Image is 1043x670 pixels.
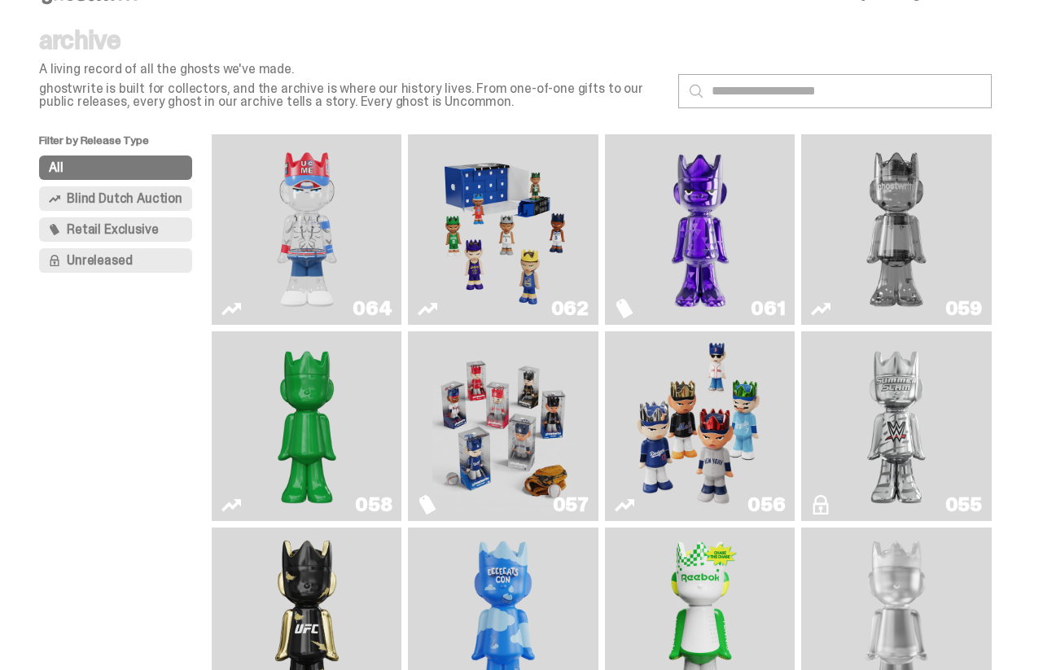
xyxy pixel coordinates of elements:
[67,192,182,205] span: Blind Dutch Auction
[945,495,982,515] div: 055
[39,27,665,53] p: archive
[629,141,771,318] img: Fantasy
[236,338,378,515] img: Schrödinger's ghost: Sunday Green
[236,141,378,318] img: You Can't See Me
[811,141,982,318] a: Two
[826,338,967,515] img: I Was There SummerSlam
[629,338,771,515] img: Game Face (2025)
[615,141,786,318] a: Fantasy
[551,299,589,318] div: 062
[418,338,589,515] a: Game Face (2025)
[221,141,392,318] a: You Can't See Me
[432,338,574,515] img: Game Face (2025)
[553,495,589,515] div: 057
[67,254,132,267] span: Unreleased
[353,299,392,318] div: 064
[355,495,392,515] div: 058
[49,161,64,174] span: All
[39,248,192,273] button: Unreleased
[221,338,392,515] a: Schrödinger's ghost: Sunday Green
[39,186,192,211] button: Blind Dutch Auction
[945,299,982,318] div: 059
[432,141,574,318] img: Game Face (2025)
[39,217,192,242] button: Retail Exclusive
[747,495,785,515] div: 056
[67,223,158,236] span: Retail Exclusive
[39,63,665,76] p: A living record of all the ghosts we've made.
[39,82,665,108] p: ghostwrite is built for collectors, and the archive is where our history lives. From one-of-one g...
[811,338,982,515] a: I Was There SummerSlam
[39,155,192,180] button: All
[615,338,786,515] a: Game Face (2025)
[39,134,212,155] p: Filter by Release Type
[418,141,589,318] a: Game Face (2025)
[751,299,785,318] div: 061
[826,141,967,318] img: Two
